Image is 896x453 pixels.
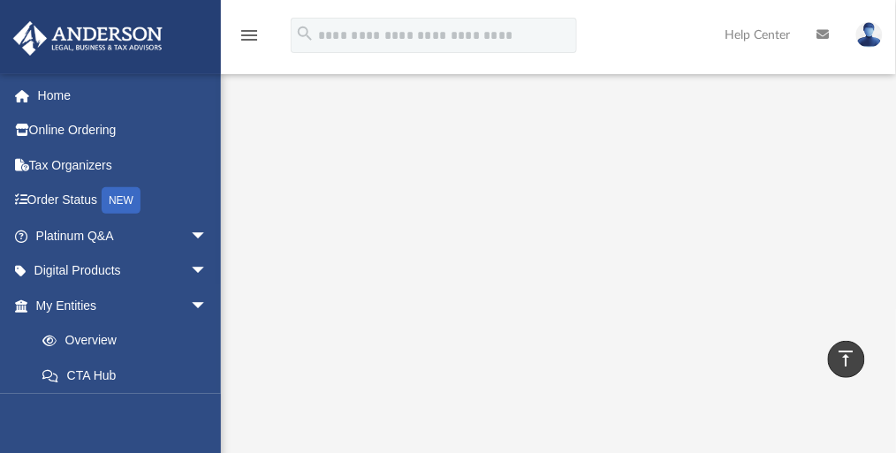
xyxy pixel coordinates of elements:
a: My Entitiesarrow_drop_down [12,288,234,323]
a: Home [12,78,234,113]
i: vertical_align_top [836,348,857,369]
a: CTA Hub [25,358,234,393]
a: Tax Organizers [12,147,234,183]
i: search [295,24,315,43]
img: Anderson Advisors Platinum Portal [8,21,168,56]
img: User Pic [856,22,883,48]
a: Overview [25,323,234,359]
a: Order StatusNEW [12,183,234,219]
a: vertical_align_top [828,341,865,378]
a: menu [239,34,260,46]
span: arrow_drop_down [190,253,225,290]
a: Online Ordering [12,113,234,148]
div: NEW [102,187,140,214]
i: menu [239,25,260,46]
a: Platinum Q&Aarrow_drop_down [12,218,234,253]
span: arrow_drop_down [190,288,225,324]
a: Digital Productsarrow_drop_down [12,253,234,289]
a: Entity Change Request [25,393,234,428]
span: arrow_drop_down [190,218,225,254]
